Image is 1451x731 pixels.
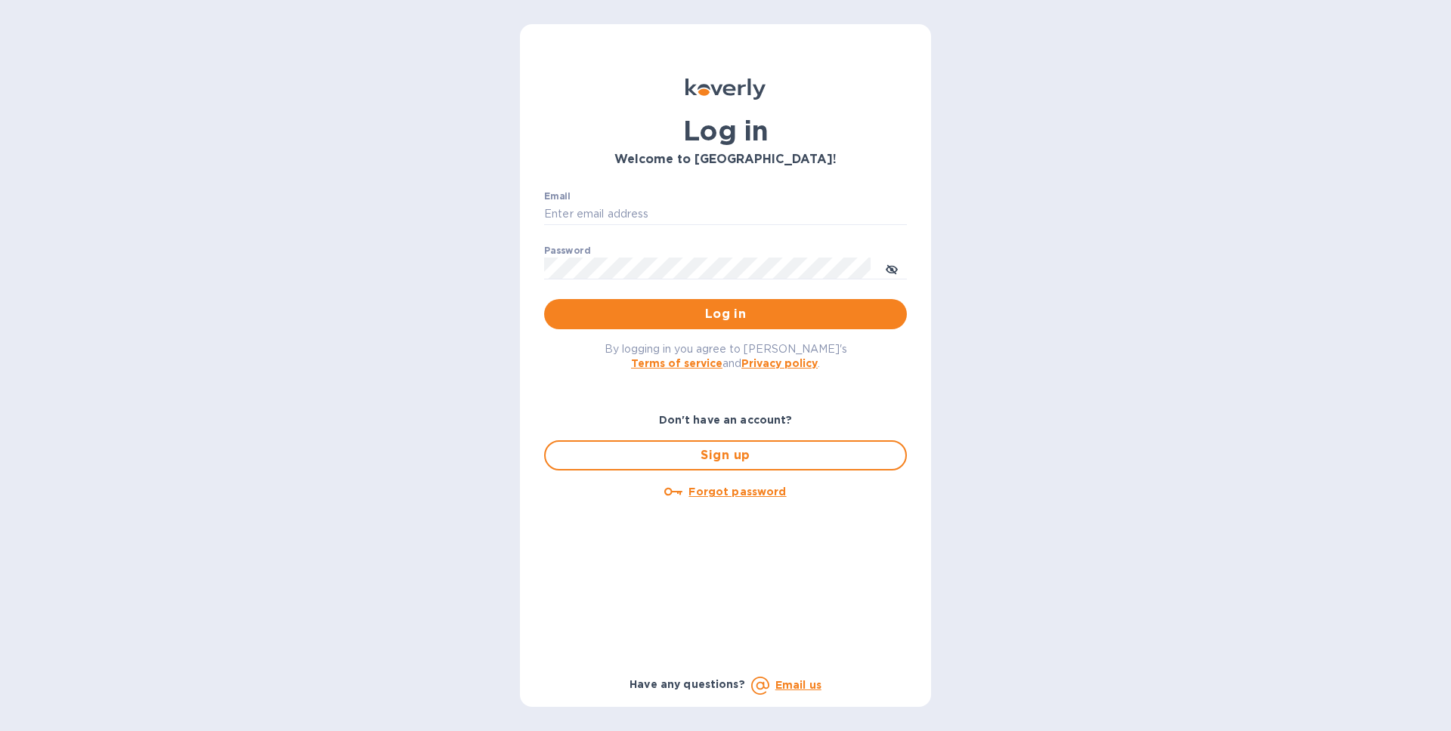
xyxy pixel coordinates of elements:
img: Koverly [685,79,766,100]
b: Don't have an account? [659,414,793,426]
label: Password [544,246,590,255]
label: Email [544,192,571,201]
button: toggle password visibility [877,253,907,283]
h3: Welcome to [GEOGRAPHIC_DATA]! [544,153,907,167]
b: Have any questions? [630,678,745,690]
a: Terms of service [631,357,722,369]
h1: Log in [544,115,907,147]
span: Sign up [558,446,893,464]
a: Email us [775,679,821,691]
input: Enter email address [544,203,907,226]
a: Privacy policy [741,357,818,369]
button: Log in [544,299,907,329]
span: Log in [556,305,895,323]
u: Forgot password [688,486,786,498]
span: By logging in you agree to [PERSON_NAME]'s and . [605,343,847,369]
button: Sign up [544,440,907,470]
